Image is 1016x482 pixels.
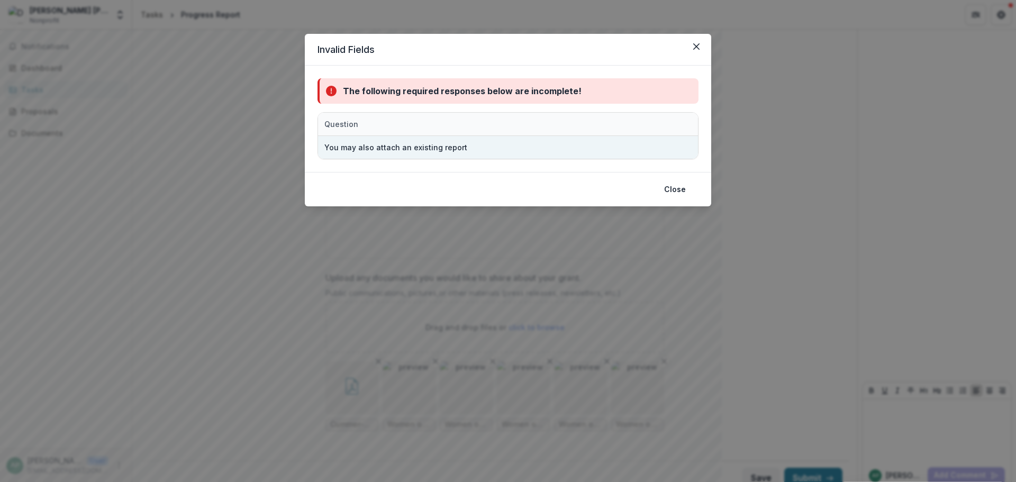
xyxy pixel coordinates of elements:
button: Close [688,38,705,55]
div: The following required responses below are incomplete! [343,85,582,97]
div: Question [318,113,583,135]
header: Invalid Fields [305,34,711,66]
div: Question [318,119,365,130]
div: You may also attach an existing report [324,142,467,153]
button: Close [658,181,692,198]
